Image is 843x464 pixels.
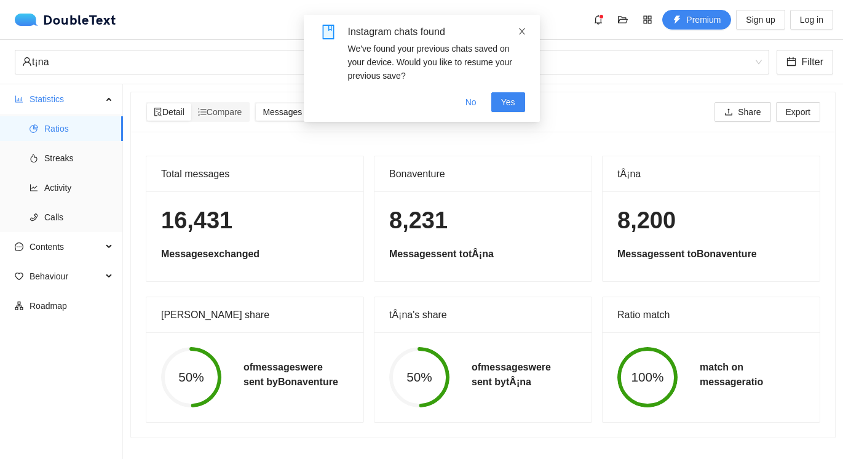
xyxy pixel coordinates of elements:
[15,95,23,103] span: bar-chart
[15,242,23,251] span: message
[30,213,38,222] span: phone
[44,175,113,200] span: Activity
[638,10,657,30] button: appstore
[777,50,833,74] button: calendarFilter
[662,10,731,30] button: thunderboltPremium
[801,54,823,70] span: Filter
[30,183,38,192] span: line-chart
[44,146,113,170] span: Streaks
[161,156,349,191] div: Total messages
[617,247,805,262] h5: Messages sent to Bonaventure
[786,57,796,68] span: calendar
[348,42,525,82] div: We've found your previous chats saved on your device. Would you like to resume your previous save?
[22,57,32,66] span: user
[491,92,525,112] button: Yes
[263,107,302,117] span: Messages
[15,14,116,26] div: DoubleText
[786,105,810,119] span: Export
[30,294,113,318] span: Roadmap
[30,87,102,111] span: Statistics
[800,13,823,26] span: Log in
[44,205,113,230] span: Calls
[724,108,733,118] span: upload
[22,50,762,74] span: t¡na
[161,371,221,384] span: 50%
[790,10,833,30] button: Log in
[736,10,785,30] button: Sign up
[15,14,43,26] img: logo
[348,25,525,39] div: Instagram chats found
[746,13,775,26] span: Sign up
[161,206,349,235] h1: 16,431
[30,264,102,289] span: Behaviour
[389,297,577,332] div: tÂ¡na's share
[738,105,761,119] span: Share
[15,302,23,310] span: apartment
[614,15,632,25] span: folder-open
[776,102,820,122] button: Export
[161,297,349,332] div: [PERSON_NAME] share
[638,15,657,25] span: appstore
[22,50,751,74] div: t¡na
[686,13,721,26] span: Premium
[243,360,338,390] h5: of messages were sent by Bonaventure
[30,234,102,259] span: Contents
[714,102,770,122] button: uploadShare
[389,206,577,235] h1: 8,231
[389,247,577,262] h5: Messages sent to tÂ¡na
[501,95,515,109] span: Yes
[198,108,207,116] span: ordered-list
[198,107,242,117] span: Compare
[673,15,681,25] span: thunderbolt
[518,27,526,36] span: close
[389,371,449,384] span: 50%
[589,15,608,25] span: bell
[44,116,113,141] span: Ratios
[617,206,805,235] h1: 8,200
[321,25,336,39] span: book
[472,360,551,390] h5: of messages were sent by tÂ¡na
[161,247,349,262] h5: Messages exchanged
[617,371,678,384] span: 100%
[700,360,763,390] h5: match on message ratio
[465,95,477,109] span: No
[389,156,577,191] div: Bonaventure
[588,10,608,30] button: bell
[613,10,633,30] button: folder-open
[617,297,805,332] div: Ratio match
[617,156,805,191] div: tÂ¡na
[456,92,486,112] button: No
[154,107,184,117] span: Detail
[30,124,38,133] span: pie-chart
[30,154,38,162] span: fire
[154,108,162,116] span: file-search
[15,14,116,26] a: logoDoubleText
[15,272,23,281] span: heart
